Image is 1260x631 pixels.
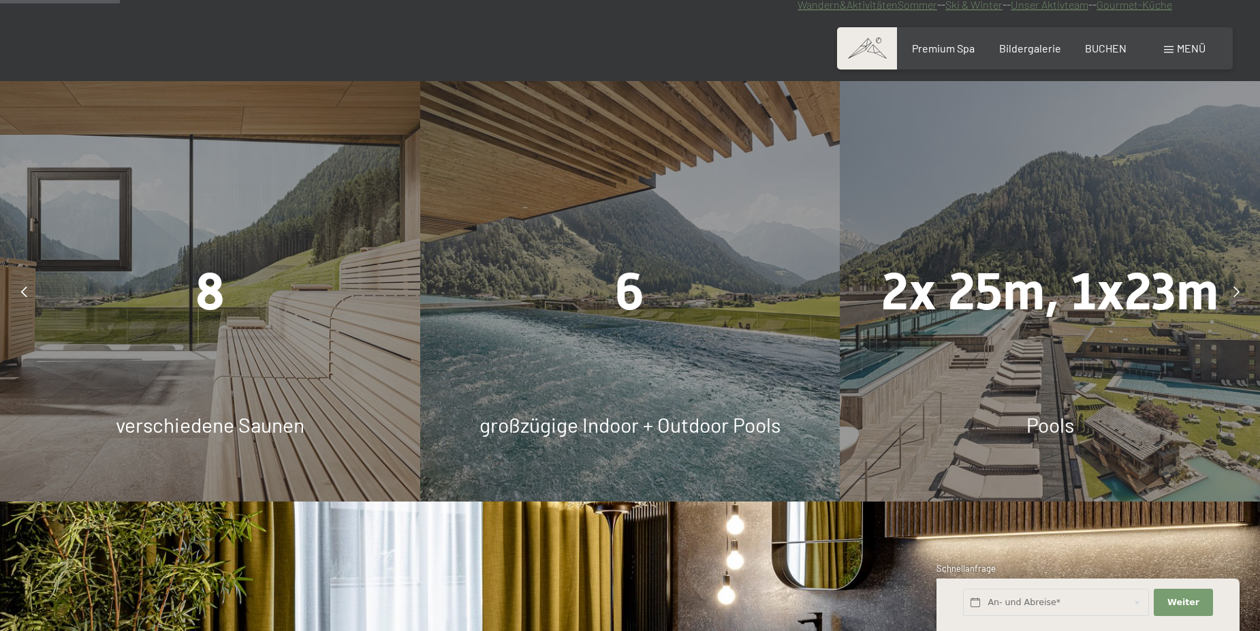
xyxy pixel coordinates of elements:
[195,261,225,321] span: 8
[1177,42,1206,55] span: Menü
[615,261,644,321] span: 6
[999,42,1061,55] a: Bildergalerie
[881,261,1218,321] span: 2x 25m, 1x23m
[936,563,996,574] span: Schnellanfrage
[1085,42,1127,55] a: BUCHEN
[1167,596,1199,609] span: Weiter
[479,412,781,437] span: großzügige Indoor + Outdoor Pools
[1026,412,1074,437] span: Pools
[912,42,975,55] a: Premium Spa
[1154,589,1212,617] button: Weiter
[116,412,304,437] span: verschiedene Saunen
